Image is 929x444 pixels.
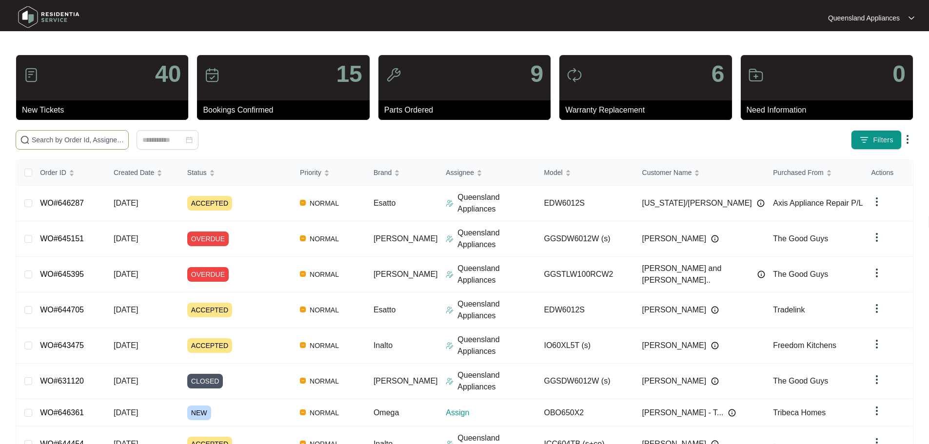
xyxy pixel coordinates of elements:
td: IO60XL5T (s) [536,328,634,364]
span: [DATE] [114,306,138,314]
p: 0 [892,62,906,86]
p: 15 [336,62,362,86]
img: Info icon [757,270,765,278]
p: Bookings Confirmed [203,104,369,116]
a: WO#645395 [40,270,84,278]
span: CLOSED [187,374,223,388]
span: [PERSON_NAME] [642,304,707,316]
img: Info icon [711,235,719,243]
span: OVERDUE [187,232,229,246]
td: EDW6012S [536,292,634,328]
span: [DATE] [114,408,138,417]
span: [DATE] [114,234,138,243]
span: [PERSON_NAME] and [PERSON_NAME].. [642,263,753,286]
span: Freedom Kitchens [773,341,836,349]
p: 6 [712,62,725,86]
td: OBO650X2 [536,399,634,426]
img: Assigner Icon [446,235,454,243]
span: Tribeca Homes [773,408,826,417]
th: Model [536,160,634,186]
span: [DATE] [114,270,138,278]
p: Parts Ordered [384,104,551,116]
img: icon [567,67,582,83]
img: Assigner Icon [446,306,454,314]
span: Brand [374,167,392,178]
img: Assigner Icon [446,377,454,385]
img: Vercel Logo [300,271,306,277]
span: OVERDUE [187,267,229,282]
span: NORMAL [306,197,343,209]
span: [PERSON_NAME] [374,377,438,385]
img: dropdown arrow [871,303,883,314]
p: Queensland Appliances [457,369,536,393]
p: Queensland Appliances [457,192,536,215]
th: Status [179,160,292,186]
span: [PERSON_NAME] - T... [642,407,724,419]
span: Tradelink [773,306,805,314]
span: Assignee [446,167,474,178]
span: Order ID [40,167,66,178]
span: [PERSON_NAME] [642,375,707,387]
p: 40 [155,62,181,86]
img: Vercel Logo [300,378,306,384]
img: icon [386,67,401,83]
img: dropdown arrow [871,267,883,279]
td: GGSDW6012W (s) [536,221,634,257]
img: Vercel Logo [300,235,306,241]
span: [DATE] [114,341,138,349]
span: The Good Guys [773,270,828,278]
img: Vercel Logo [300,307,306,312]
th: Order ID [32,160,106,186]
a: WO#646361 [40,408,84,417]
span: NEW [187,405,211,420]
img: Assigner Icon [446,342,454,349]
span: Status [187,167,207,178]
th: Purchased From [765,160,863,186]
img: Assigner Icon [446,270,454,278]
span: Priority [300,167,321,178]
span: The Good Guys [773,377,828,385]
img: Vercel Logo [300,409,306,415]
img: dropdown arrow [871,405,883,417]
img: icon [204,67,220,83]
span: Created Date [114,167,154,178]
span: [PERSON_NAME] [642,233,707,245]
img: Info icon [711,377,719,385]
span: [PERSON_NAME] [642,340,707,351]
th: Priority [292,160,366,186]
td: EDW6012S [536,186,634,221]
span: Purchased From [773,167,823,178]
th: Brand [366,160,438,186]
img: icon [23,67,39,83]
img: dropdown arrow [909,16,914,20]
span: NORMAL [306,407,343,419]
a: WO#644705 [40,306,84,314]
img: Assigner Icon [446,199,454,207]
p: Queensland Appliances [457,298,536,322]
a: WO#645151 [40,234,84,243]
img: Vercel Logo [300,342,306,348]
img: filter icon [859,135,869,145]
span: Filters [873,135,893,145]
span: NORMAL [306,340,343,351]
p: 9 [530,62,543,86]
img: Info icon [757,199,765,207]
img: dropdown arrow [871,374,883,386]
span: Omega [374,408,399,417]
img: dropdown arrow [871,232,883,243]
span: Model [544,167,562,178]
th: Created Date [106,160,179,186]
p: Assign [446,407,536,419]
img: dropdown arrow [871,196,883,208]
span: [DATE] [114,377,138,385]
p: New Tickets [22,104,188,116]
span: NORMAL [306,233,343,245]
p: Queensland Appliances [457,227,536,251]
span: ACCEPTED [187,338,232,353]
img: Info icon [711,306,719,314]
span: ACCEPTED [187,196,232,211]
img: dropdown arrow [902,134,913,145]
td: GGSTLW100RCW2 [536,257,634,292]
td: GGSDW6012W (s) [536,364,634,399]
p: Queensland Appliances [457,263,536,286]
